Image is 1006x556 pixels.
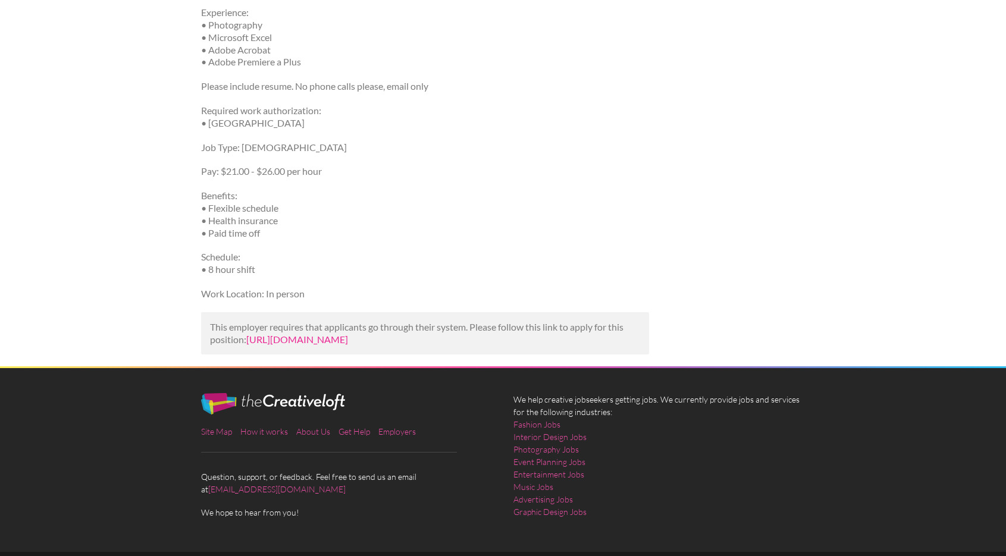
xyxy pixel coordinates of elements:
p: Please include resume. No phone calls please, email only [201,80,649,93]
p: Job Type: [DEMOGRAPHIC_DATA] [201,142,649,154]
a: Advertising Jobs [513,493,573,505]
a: Photography Jobs [513,443,579,456]
p: Required work authorization: • [GEOGRAPHIC_DATA] [201,105,649,130]
a: How it works [240,426,288,436]
a: Entertainment Jobs [513,468,584,480]
p: Work Location: In person [201,288,649,300]
div: Question, support, or feedback. Feel free to send us an email at [191,393,503,519]
img: The Creative Loft [201,393,345,414]
a: Get Help [339,426,370,436]
a: Site Map [201,426,232,436]
p: Schedule: • 8 hour shift [201,251,649,276]
a: [URL][DOMAIN_NAME] [246,334,348,345]
p: Experience: • Photography • Microsoft Excel • Adobe Acrobat • Adobe Premiere a Plus [201,7,649,68]
p: Benefits: • Flexible schedule • Health insurance • Paid time off [201,190,649,239]
a: Interior Design Jobs [513,431,587,443]
a: Fashion Jobs [513,418,560,431]
div: We help creative jobseekers getting jobs. We currently provide jobs and services for the followin... [503,393,816,527]
a: Music Jobs [513,480,553,493]
p: Pay: $21.00 - $26.00 per hour [201,165,649,178]
p: This employer requires that applicants go through their system. Please follow this link to apply ... [210,321,640,346]
a: [EMAIL_ADDRESS][DOMAIN_NAME] [208,484,346,494]
span: We hope to hear from you! [201,506,493,519]
a: Graphic Design Jobs [513,505,587,518]
a: Employers [378,426,416,436]
a: About Us [296,426,330,436]
a: Event Planning Jobs [513,456,585,468]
